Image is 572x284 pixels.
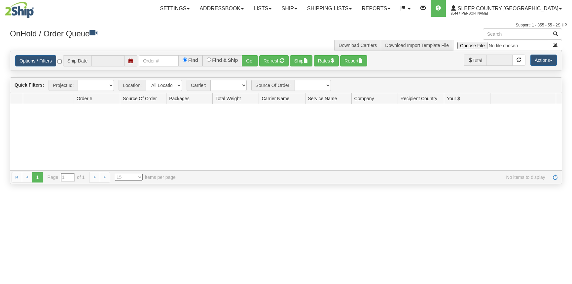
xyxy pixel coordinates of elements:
[401,95,437,102] span: Recipient Country
[63,55,91,66] span: Ship Date
[385,43,449,48] a: Download Import Template File
[276,0,302,17] a: Ship
[308,95,337,102] span: Service Name
[195,0,249,17] a: Addressbook
[5,22,567,28] div: Support: 1 - 855 - 55 - 2SHIP
[259,55,289,66] button: Refresh
[447,95,460,102] span: Your $
[339,43,377,48] a: Download Carriers
[10,78,562,93] div: grid toolbar
[15,82,44,88] label: Quick Filters:
[215,95,241,102] span: Total Weight
[32,172,43,183] span: 1
[119,80,146,91] span: Location:
[483,28,549,40] input: Search
[48,173,85,182] span: Page of 1
[123,95,157,102] span: Source Of Order
[10,28,281,38] h3: OnHold / Order Queue
[169,95,189,102] span: Packages
[290,55,312,66] button: Ship
[446,0,567,17] a: Sleep Country [GEOGRAPHIC_DATA] 2044 / [PERSON_NAME]
[549,28,562,40] button: Search
[357,0,395,17] a: Reports
[530,55,557,66] button: Actions
[49,80,78,91] span: Project Id:
[340,55,367,66] button: Report
[188,58,198,62] label: Find
[187,80,210,91] span: Carrier:
[354,95,374,102] span: Company
[139,55,178,66] input: Order #
[550,172,560,183] a: Refresh
[115,174,176,181] span: items per page
[456,6,558,11] span: Sleep Country [GEOGRAPHIC_DATA]
[453,40,549,51] input: Import
[212,58,238,62] label: Find & Ship
[464,55,486,66] span: Total
[451,10,500,17] span: 2044 / [PERSON_NAME]
[5,2,34,18] img: logo2044.jpg
[155,0,195,17] a: Settings
[249,0,276,17] a: Lists
[77,95,92,102] span: Order #
[15,55,56,66] a: Options / Filters
[242,55,258,66] button: Go!
[302,0,357,17] a: Shipping lists
[314,55,339,66] button: Rates
[251,80,295,91] span: Source Of Order:
[262,95,289,102] span: Carrier Name
[185,174,545,181] span: No items to display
